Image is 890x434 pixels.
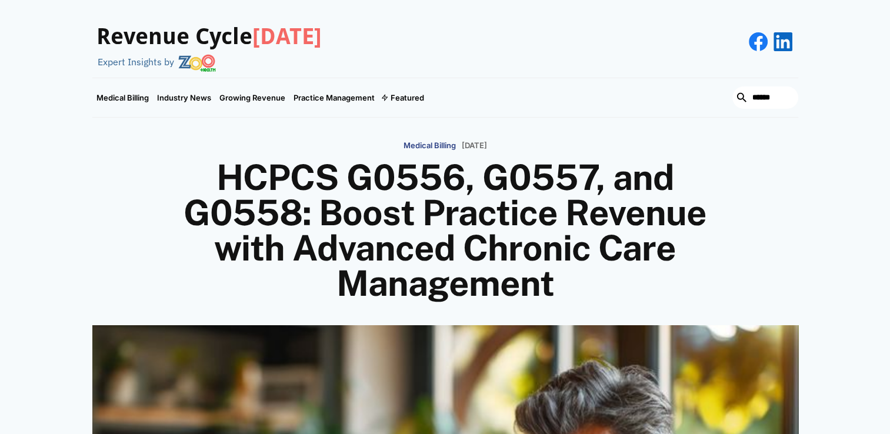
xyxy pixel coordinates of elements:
a: Growing Revenue [215,78,289,117]
h1: HCPCS G0556, G0557, and G0558: Boost Practice Revenue with Advanced Chronic Care Management [163,160,728,301]
a: Practice Management [289,78,379,117]
p: Medical Billing [404,141,456,151]
a: Medical Billing [92,78,153,117]
h3: Revenue Cycle [96,24,322,51]
div: Featured [379,78,428,117]
a: Industry News [153,78,215,117]
p: [DATE] [462,141,487,151]
div: Expert Insights by [98,56,174,68]
div: Featured [391,93,424,102]
a: Revenue Cycle[DATE]Expert Insights by [92,12,322,72]
span: [DATE] [252,24,322,49]
a: Medical Billing [404,135,456,155]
